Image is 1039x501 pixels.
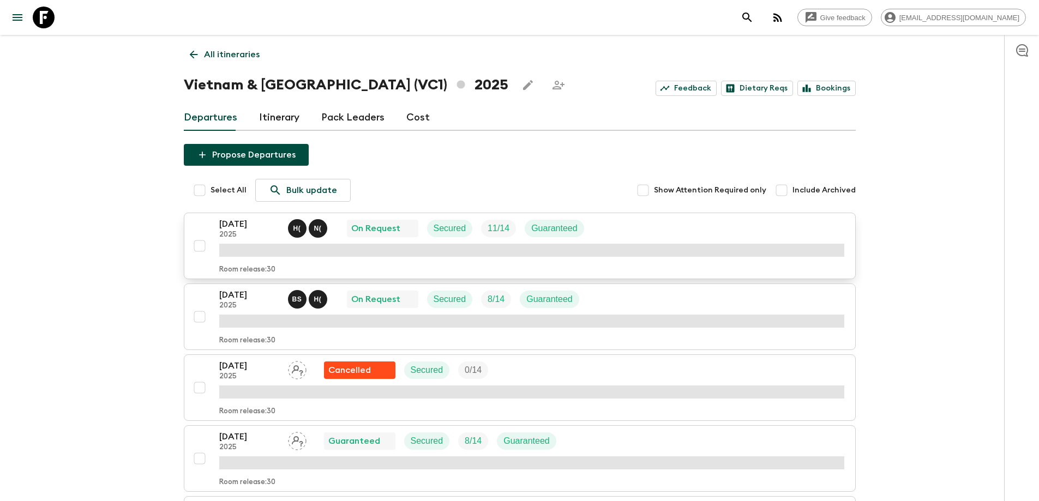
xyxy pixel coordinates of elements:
button: search adventures [736,7,758,28]
button: Edit this itinerary [517,74,539,96]
p: All itineraries [204,48,260,61]
a: Feedback [656,81,717,96]
p: H ( [314,295,322,304]
span: Give feedback [814,14,872,22]
a: Dietary Reqs [721,81,793,96]
span: Assign pack leader [288,435,307,444]
p: 8 / 14 [465,434,482,448]
div: Secured [427,220,473,237]
span: Hai (Le Mai) Nhat, Nak (Vong) Sararatanak [288,222,329,231]
button: menu [7,7,28,28]
a: Itinerary [259,105,299,131]
p: [DATE] [219,430,279,443]
p: 2025 [219,372,279,381]
p: On Request [351,293,400,306]
a: Bulk update [255,179,351,202]
button: [DATE]2025Assign pack leaderFlash Pack cancellationSecuredTrip FillRoom release:30 [184,354,856,421]
p: Guaranteed [531,222,578,235]
button: Propose Departures [184,144,309,166]
div: Flash Pack cancellation [324,361,395,379]
span: Include Archived [792,185,856,196]
a: Give feedback [797,9,872,26]
p: 2025 [219,301,279,310]
div: Secured [427,291,473,308]
span: Bo Sowath, Hai (Le Mai) Nhat [288,293,329,302]
a: Cost [406,105,430,131]
p: On Request [351,222,400,235]
a: All itineraries [184,44,266,65]
span: Select All [211,185,247,196]
h1: Vietnam & [GEOGRAPHIC_DATA] (VC1) 2025 [184,74,508,96]
div: [EMAIL_ADDRESS][DOMAIN_NAME] [881,9,1026,26]
button: [DATE]2025Bo Sowath, Hai (Le Mai) NhatOn RequestSecuredTrip FillGuaranteedRoom release:30 [184,283,856,350]
p: B S [292,295,302,304]
p: H ( [293,224,301,233]
div: Trip Fill [458,361,488,379]
p: [DATE] [219,218,279,231]
span: Share this itinerary [548,74,569,96]
p: Room release: 30 [219,478,275,487]
span: Show Attention Required only [654,185,766,196]
div: Secured [404,361,450,379]
p: Secured [434,222,466,235]
button: [DATE]2025Assign pack leaderGuaranteedSecuredTrip FillGuaranteedRoom release:30 [184,425,856,492]
div: Trip Fill [481,291,511,308]
p: 8 / 14 [488,293,505,306]
p: Room release: 30 [219,336,275,345]
p: Secured [434,293,466,306]
div: Trip Fill [481,220,516,237]
p: N ( [314,224,322,233]
p: [DATE] [219,359,279,372]
span: [EMAIL_ADDRESS][DOMAIN_NAME] [893,14,1025,22]
p: 0 / 14 [465,364,482,377]
button: [DATE]2025Hai (Le Mai) Nhat, Nak (Vong) SararatanakOn RequestSecuredTrip FillGuaranteedRoom relea... [184,213,856,279]
a: Pack Leaders [321,105,385,131]
p: Guaranteed [328,434,380,448]
p: Secured [411,434,443,448]
a: Departures [184,105,237,131]
div: Trip Fill [458,432,488,450]
p: Bulk update [286,184,337,197]
a: Bookings [797,81,856,96]
p: [DATE] [219,288,279,301]
p: Room release: 30 [219,265,275,274]
button: BSH( [288,290,329,309]
p: Room release: 30 [219,407,275,416]
p: Guaranteed [503,434,550,448]
div: Secured [404,432,450,450]
p: Cancelled [328,364,371,377]
p: 2025 [219,443,279,452]
button: H(N( [288,219,329,238]
p: Secured [411,364,443,377]
p: 2025 [219,231,279,239]
p: 11 / 14 [488,222,509,235]
p: Guaranteed [526,293,573,306]
span: Assign pack leader [288,364,307,373]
